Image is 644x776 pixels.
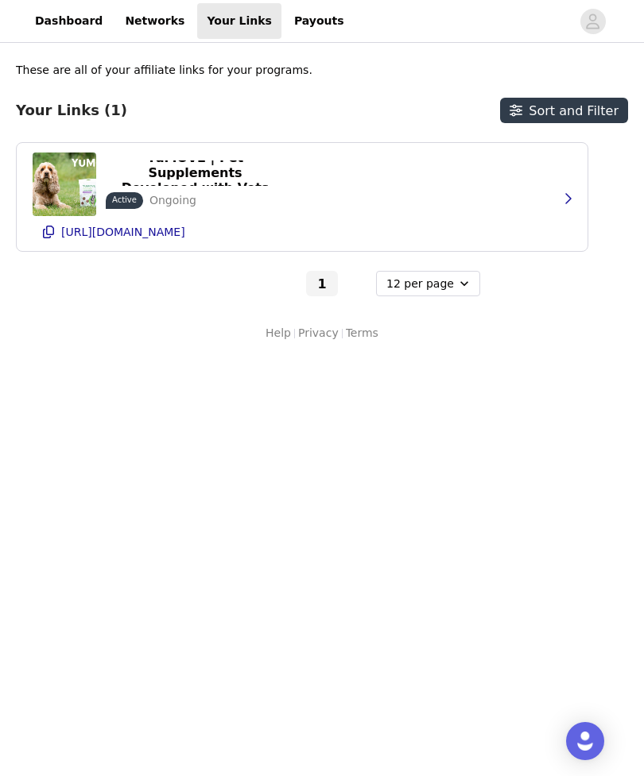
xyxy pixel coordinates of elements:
[306,271,338,296] button: Go To Page 1
[112,194,137,206] p: Active
[585,9,600,34] div: avatar
[149,192,196,209] p: Ongoing
[500,98,628,123] button: Sort and Filter
[197,3,281,39] a: Your Links
[266,325,291,342] a: Help
[341,271,373,296] button: Go to next page
[271,271,303,296] button: Go to previous page
[346,325,378,342] a: Terms
[61,226,185,238] p: [URL][DOMAIN_NAME]
[16,102,127,119] h3: Your Links (1)
[285,3,354,39] a: Payouts
[33,219,572,245] button: [URL][DOMAIN_NAME]
[25,3,112,39] a: Dashboard
[115,3,194,39] a: Networks
[298,325,339,342] a: Privacy
[33,152,96,216] img: YuMOVE | Pet Supplements Developed with Vets
[566,722,604,760] div: Open Intercom Messenger
[106,160,285,186] button: YuMOVE | Pet Supplements Developed with Vets
[115,150,275,195] p: YuMOVE | Pet Supplements Developed with Vets
[16,62,312,79] p: These are all of your affiliate links for your programs.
